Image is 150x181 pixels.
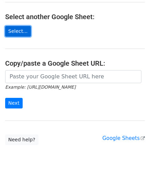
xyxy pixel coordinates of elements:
[5,26,31,37] a: Select...
[5,59,145,67] h4: Copy/paste a Google Sheet URL:
[5,70,141,83] input: Paste your Google Sheet URL here
[5,85,76,90] small: Example: [URL][DOMAIN_NAME]
[5,13,145,21] h4: Select another Google Sheet:
[5,134,38,145] a: Need help?
[5,98,23,108] input: Next
[116,148,150,181] iframe: Chat Widget
[102,135,145,141] a: Google Sheets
